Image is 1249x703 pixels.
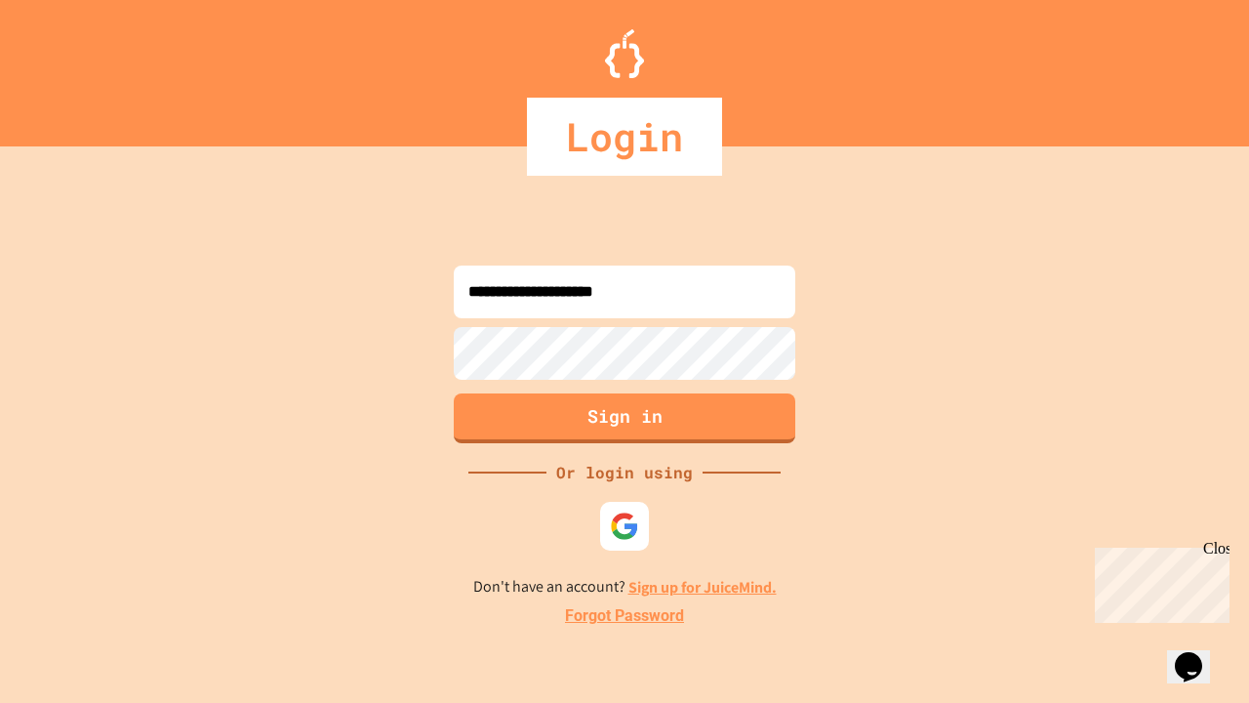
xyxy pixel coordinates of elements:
iframe: chat widget [1167,625,1229,683]
div: Chat with us now!Close [8,8,135,124]
div: Login [527,98,722,176]
img: google-icon.svg [610,512,639,541]
a: Sign up for JuiceMind. [628,577,777,598]
img: Logo.svg [605,29,644,78]
iframe: chat widget [1087,540,1229,623]
div: Or login using [546,461,703,484]
a: Forgot Password [565,604,684,628]
button: Sign in [454,393,795,443]
p: Don't have an account? [473,575,777,600]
